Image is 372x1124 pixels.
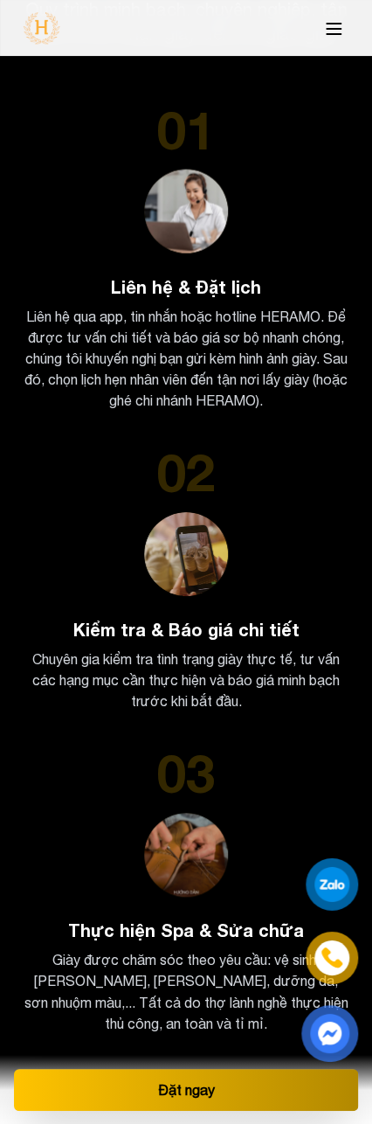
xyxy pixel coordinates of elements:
[144,511,228,595] img: process.inspect.title
[21,746,351,798] div: 03
[21,445,351,497] div: 02
[144,812,228,896] img: process.repair.title
[144,169,228,253] img: process.book.title
[21,102,351,155] div: 01
[21,274,351,298] h3: Liên hệ & Đặt lịch
[21,648,351,711] p: Chuyên gia kiểm tra tình trạng giày thực tế, tư vấn các hạng mục cần thực hiện và báo giá minh bạ...
[21,10,62,46] img: logo-heramo.png
[322,947,342,967] img: phone-icon
[21,616,351,641] h3: Kiểm tra & Báo giá chi tiết
[21,917,351,941] h3: Thực hiện Spa & Sửa chữa
[21,948,351,1032] p: Giày được chăm sóc theo yêu cầu: vệ sinh, [PERSON_NAME], [PERSON_NAME], dưỡng da, sơn nhuộm màu,....
[14,1068,358,1110] button: Đặt ngay
[21,305,351,410] p: Liên hệ qua app, tin nhắn hoặc hotline HERAMO. Để được tư vấn chi tiết và báo giá sơ bộ nhanh chó...
[308,933,355,981] a: phone-icon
